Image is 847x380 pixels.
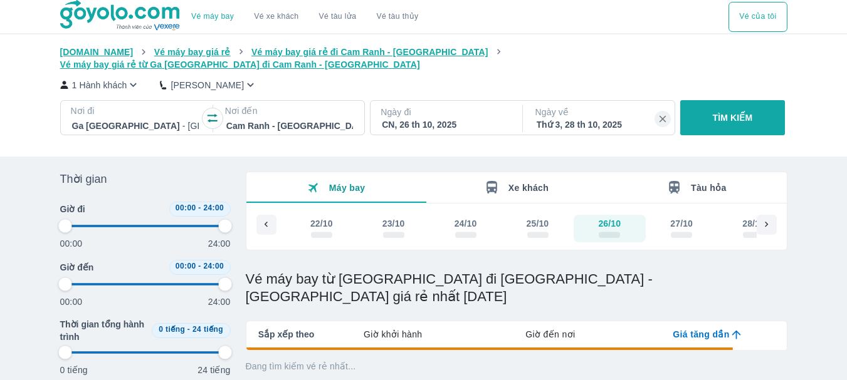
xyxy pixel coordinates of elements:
span: Xe khách [508,183,549,193]
p: 24:00 [208,295,231,308]
p: Đang tìm kiếm vé rẻ nhất... [246,360,787,372]
p: 00:00 [60,237,83,250]
span: - [198,262,201,270]
h1: Vé máy bay từ [GEOGRAPHIC_DATA] đi [GEOGRAPHIC_DATA] - [GEOGRAPHIC_DATA] giá rẻ nhất [DATE] [246,270,787,306]
nav: breadcrumb [60,46,787,71]
p: TÌM KIẾM [713,111,753,124]
p: Ngày đi [381,106,510,118]
span: Giờ khởi hành [364,328,422,341]
span: Máy bay [329,183,366,193]
p: 1 Hành khách [72,79,127,91]
div: 26/10 [598,217,621,230]
a: Vé máy bay [191,12,234,21]
div: 25/10 [527,217,549,230]
div: 24/10 [455,217,477,230]
div: 22/10 [310,217,333,230]
span: Giờ đến nơi [525,328,575,341]
div: 28/10 [742,217,765,230]
span: Giờ đến [60,261,94,274]
div: lab API tabs example [314,321,786,347]
span: 00:00 [176,262,196,270]
a: Vé xe khách [254,12,298,21]
span: 00:00 [176,203,196,212]
div: 27/10 [670,217,693,230]
p: Nơi đi [71,105,200,117]
a: Vé tàu lửa [309,2,367,32]
p: [PERSON_NAME] [171,79,244,91]
span: - [187,325,190,334]
p: Ngày về [535,106,665,118]
p: 00:00 [60,295,83,308]
span: Thời gian [60,172,107,187]
span: - [198,203,201,212]
span: Sắp xếp theo [258,328,315,341]
span: Vé máy bay giá rẻ từ Ga [GEOGRAPHIC_DATA] đi Cam Ranh - [GEOGRAPHIC_DATA] [60,59,420,69]
span: 24:00 [203,203,224,212]
div: 23/10 [382,217,405,230]
span: Giờ đi [60,203,85,215]
p: 24:00 [208,237,231,250]
span: Thời gian tổng hành trình [60,318,147,343]
p: Nơi đến [225,105,354,117]
button: Vé tàu thủy [366,2,428,32]
button: 1 Hành khách [60,78,140,91]
span: 24:00 [203,262,224,270]
span: 24 tiếng [192,325,223,334]
span: Giá tăng dần [673,328,729,341]
p: 24 tiếng [197,364,230,376]
div: choose transportation mode [181,2,428,32]
span: Vé máy bay giá rẻ [154,47,231,57]
div: CN, 26 th 10, 2025 [382,118,508,131]
span: Tàu hỏa [691,183,727,193]
span: Vé máy bay giá rẻ đi Cam Ranh - [GEOGRAPHIC_DATA] [251,47,488,57]
button: TÌM KIẾM [680,100,785,135]
div: Thứ 3, 28 th 10, 2025 [537,118,663,131]
span: 0 tiếng [159,325,185,334]
div: choose transportation mode [729,2,787,32]
span: [DOMAIN_NAME] [60,47,134,57]
button: Vé của tôi [729,2,787,32]
button: [PERSON_NAME] [160,78,257,91]
p: 0 tiếng [60,364,88,376]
